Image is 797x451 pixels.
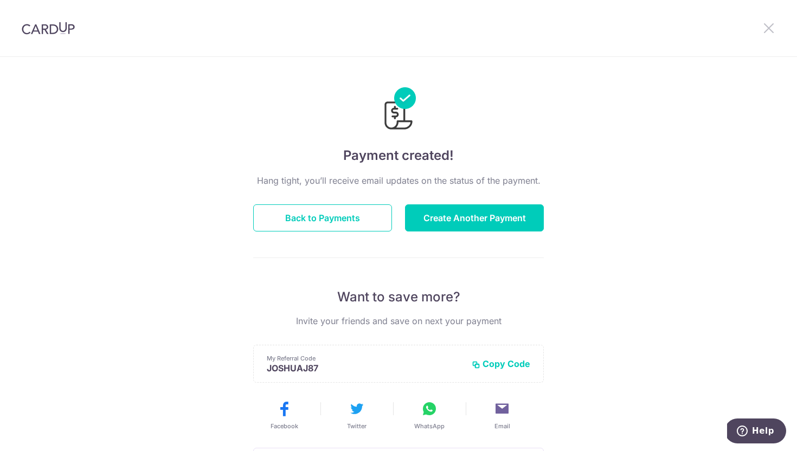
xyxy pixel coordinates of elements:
h4: Payment created! [253,146,544,165]
button: Back to Payments [253,204,392,231]
button: Email [470,400,534,430]
p: My Referral Code [267,354,463,363]
p: Hang tight, you’ll receive email updates on the status of the payment. [253,174,544,187]
img: Payments [381,87,416,133]
button: WhatsApp [397,400,461,430]
img: CardUp [22,22,75,35]
iframe: Opens a widget where you can find more information [727,418,786,446]
span: Facebook [271,422,298,430]
button: Twitter [325,400,389,430]
button: Create Another Payment [405,204,544,231]
p: JOSHUAJ87 [267,363,463,373]
p: Invite your friends and save on next your payment [253,314,544,327]
button: Facebook [252,400,316,430]
button: Copy Code [472,358,530,369]
span: Twitter [347,422,367,430]
p: Want to save more? [253,288,544,306]
span: Email [494,422,510,430]
span: WhatsApp [414,422,445,430]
